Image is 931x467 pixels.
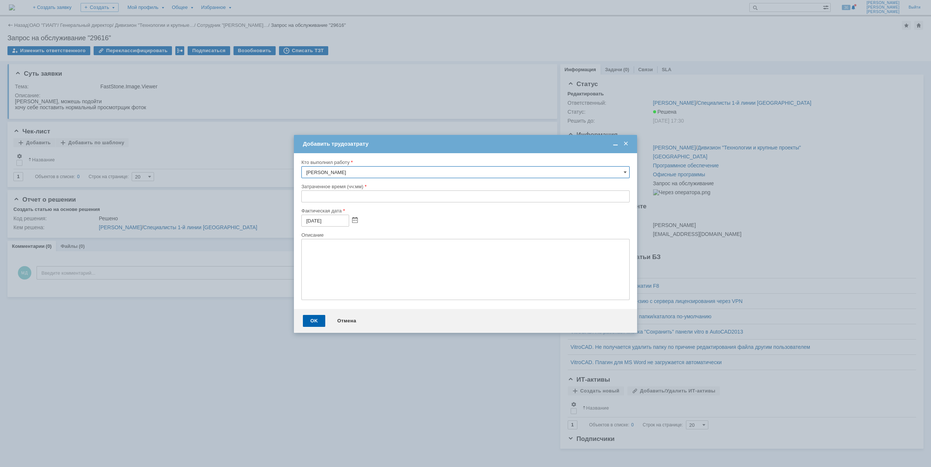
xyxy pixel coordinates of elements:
[301,184,628,189] div: Затраченное время (чч:мм)
[301,233,628,237] div: Описание
[303,141,630,147] div: Добавить трудозатрату
[301,160,628,165] div: Кто выполнил работу
[301,208,628,213] div: Фактическая дата
[612,141,619,147] span: Свернуть (Ctrl + M)
[622,141,630,147] span: Закрыть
